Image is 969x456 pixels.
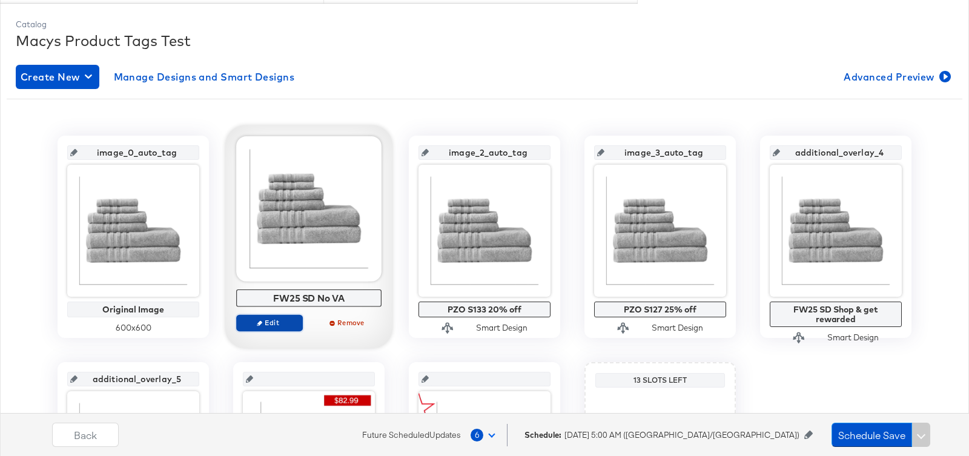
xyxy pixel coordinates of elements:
[524,429,561,441] div: Schedule:
[827,332,879,343] div: Smart Design
[242,318,297,327] span: Edit
[476,322,527,334] div: Smart Design
[839,65,953,89] button: Advanced Preview
[67,322,199,334] div: 600 x 600
[109,65,300,89] button: Manage Designs and Smart Designs
[315,314,382,331] button: Remove
[70,305,196,314] div: Original Image
[773,305,899,324] div: FW25 SD Shop & get rewarded
[16,19,953,30] div: Catalog
[832,423,912,447] button: Schedule Save
[52,423,119,447] button: Back
[652,322,703,334] div: Smart Design
[240,292,379,303] div: FW25 SD No VA
[16,65,99,89] button: Create New
[16,30,953,51] div: Macys Product Tags Test
[471,429,483,441] span: 6
[422,305,547,314] div: PZO S133 20% off
[470,424,501,446] button: 6
[524,429,828,441] div: [DATE] 5:00 AM ([GEOGRAPHIC_DATA]/[GEOGRAPHIC_DATA])
[114,68,295,85] span: Manage Designs and Smart Designs
[362,429,461,441] span: Future Scheduled Updates
[236,314,303,331] button: Edit
[21,68,94,85] span: Create New
[320,318,376,327] span: Remove
[597,305,723,314] div: PZO S127 25% off
[598,375,722,385] div: 13 Slots Left
[844,68,948,85] span: Advanced Preview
